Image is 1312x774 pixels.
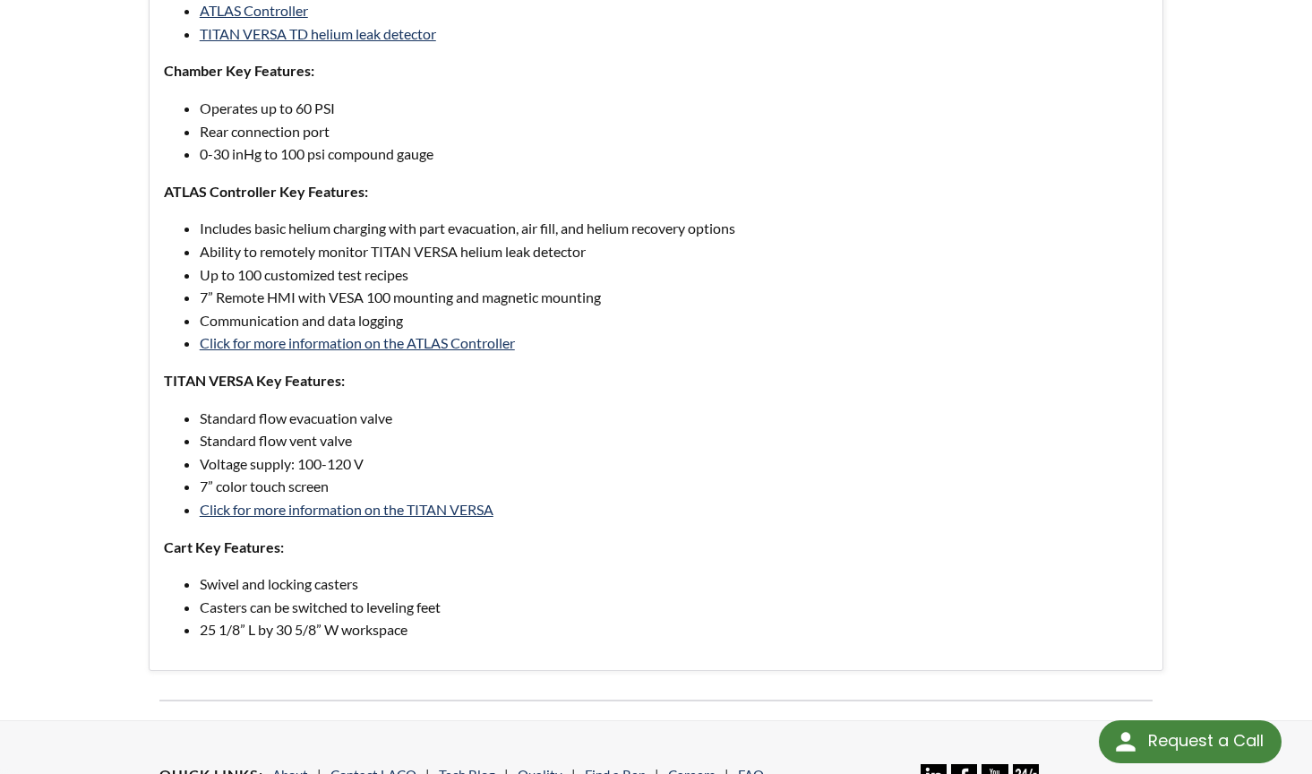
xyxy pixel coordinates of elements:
[200,596,1149,619] li: Casters can be switched to leveling feet
[200,240,1149,263] li: Ability to remotely monitor TITAN VERSA helium leak detector
[200,452,1149,476] li: Voltage supply: 100-120 V
[200,334,515,351] a: Click for more information on the ATLAS Controller
[200,286,1149,309] li: 7” Remote HMI with VESA 100 mounting and magnetic mounting
[200,120,1149,143] li: Rear connection port
[200,97,1149,120] li: Operates up to 60 PSI
[200,429,1149,452] li: Standard flow vent valve
[200,475,1149,498] li: 7” color touch screen
[200,618,1149,641] li: 25 1/8” L by 30 5/8” W workspace
[1148,720,1264,761] div: Request a Call
[200,2,308,19] a: ATLAS Controller
[1111,727,1140,756] img: round button
[164,372,345,389] strong: TITAN VERSA Key Features:
[1099,720,1282,763] div: Request a Call
[164,183,368,200] strong: ATLAS Controller Key Features:
[164,62,314,79] strong: Chamber Key Features:
[200,217,1149,240] li: Includes basic helium charging with part evacuation, air fill, and helium recovery options
[200,572,1149,596] li: Swivel and locking casters
[200,25,436,42] a: TITAN VERSA TD helium leak detector
[200,501,493,518] a: Click for more information on the TITAN VERSA
[200,309,1149,332] li: Communication and data logging
[200,407,1149,430] li: Standard flow evacuation valve
[200,263,1149,287] li: Up to 100 customized test recipes
[200,142,1149,166] li: 0-30 inHg to 100 psi compound gauge
[164,538,284,555] strong: Cart Key Features:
